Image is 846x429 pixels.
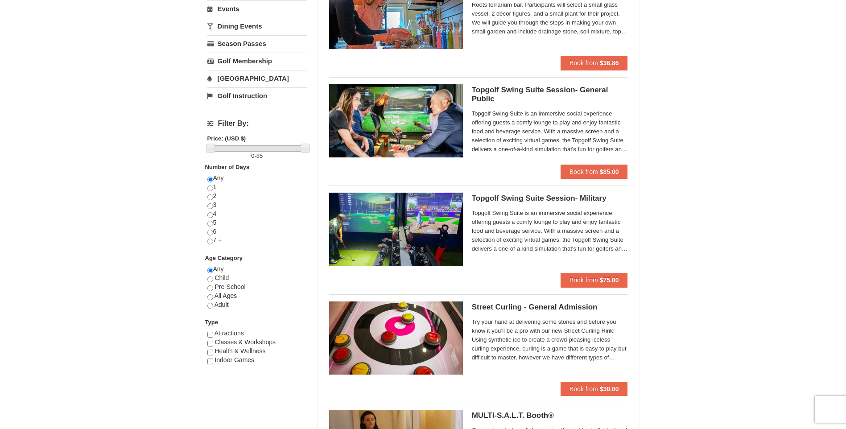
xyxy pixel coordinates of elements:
[215,274,229,281] span: Child
[570,59,598,66] span: Book from
[561,56,628,70] button: Book from $36.86
[215,330,244,337] span: Attractions
[207,265,307,318] div: Any
[600,276,619,284] strong: $75.00
[472,303,628,312] h5: Street Curling - General Admission
[472,194,628,203] h5: Topgolf Swing Suite Session- Military
[215,347,265,355] span: Health & Wellness
[215,292,237,299] span: All Ages
[600,168,619,175] strong: $85.00
[207,120,307,128] h4: Filter By:
[472,318,628,362] span: Try your hand at delivering some stones and before you know it you’ll be a pro with our new Stree...
[329,84,463,157] img: 19664770-17-d333e4c3.jpg
[329,193,463,266] img: 19664770-40-fe46a84b.jpg
[207,135,246,142] strong: Price: (USD $)
[207,0,307,17] a: Events
[600,385,619,392] strong: $30.00
[215,338,276,346] span: Classes & Workshops
[207,70,307,87] a: [GEOGRAPHIC_DATA]
[205,319,218,326] strong: Type
[205,255,243,261] strong: Age Category
[329,301,463,375] img: 15390471-88-44377514.jpg
[215,356,254,363] span: Indoor Games
[207,18,307,34] a: Dining Events
[205,164,250,170] strong: Number of Days
[207,35,307,52] a: Season Passes
[207,152,307,161] label: -
[207,87,307,104] a: Golf Instruction
[215,283,245,290] span: Pre-School
[570,168,598,175] span: Book from
[215,301,229,308] span: Adult
[561,382,628,396] button: Book from $30.00
[251,153,254,159] span: 0
[472,411,628,420] h5: MULTI-S.A.L.T. Booth®
[207,174,307,254] div: Any 1 2 3 4 5 6 7 +
[207,53,307,69] a: Golf Membership
[600,59,619,66] strong: $36.86
[472,109,628,154] span: Topgolf Swing Suite is an immersive social experience offering guests a comfy lounge to play and ...
[561,165,628,179] button: Book from $85.00
[570,276,598,284] span: Book from
[561,273,628,287] button: Book from $75.00
[256,153,263,159] span: 85
[472,209,628,253] span: Topgolf Swing Suite is an immersive social experience offering guests a comfy lounge to play and ...
[570,385,598,392] span: Book from
[472,86,628,103] h5: Topgolf Swing Suite Session- General Public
